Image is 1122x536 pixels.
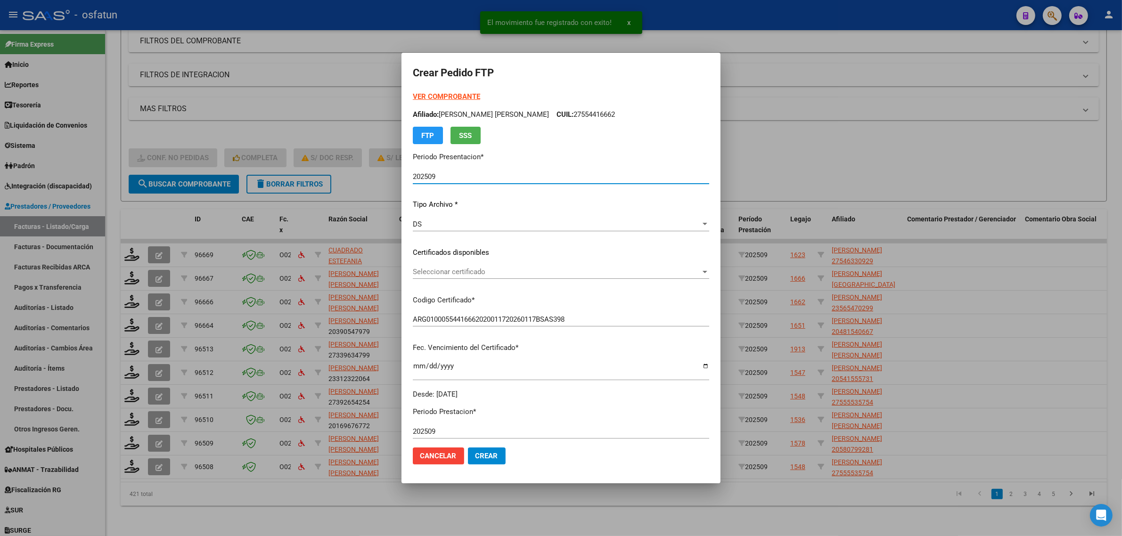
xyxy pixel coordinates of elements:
[413,247,709,258] p: Certificados disponibles
[413,110,439,119] span: Afiliado:
[420,452,457,460] span: Cancelar
[413,389,709,400] div: Desde: [DATE]
[422,131,434,140] span: FTP
[413,447,464,464] button: Cancelar
[413,406,709,417] p: Periodo Prestacion
[468,447,506,464] button: Crear
[475,452,498,460] span: Crear
[413,92,480,101] a: VER COMPROBANTE
[413,152,709,162] p: Periodo Presentacion
[413,295,709,306] p: Codigo Certificado
[1090,504,1113,527] div: Open Intercom Messenger
[413,268,701,276] span: Seleccionar certificado
[413,127,443,144] button: FTP
[459,131,472,140] span: SSS
[413,199,709,210] p: Tipo Archivo *
[413,109,709,120] p: [PERSON_NAME] [PERSON_NAME] 27554416662
[450,127,481,144] button: SSS
[413,220,422,228] span: DS
[557,110,573,119] span: CUIL:
[413,64,709,82] h2: Crear Pedido FTP
[413,342,709,353] p: Fec. Vencimiento del Certificado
